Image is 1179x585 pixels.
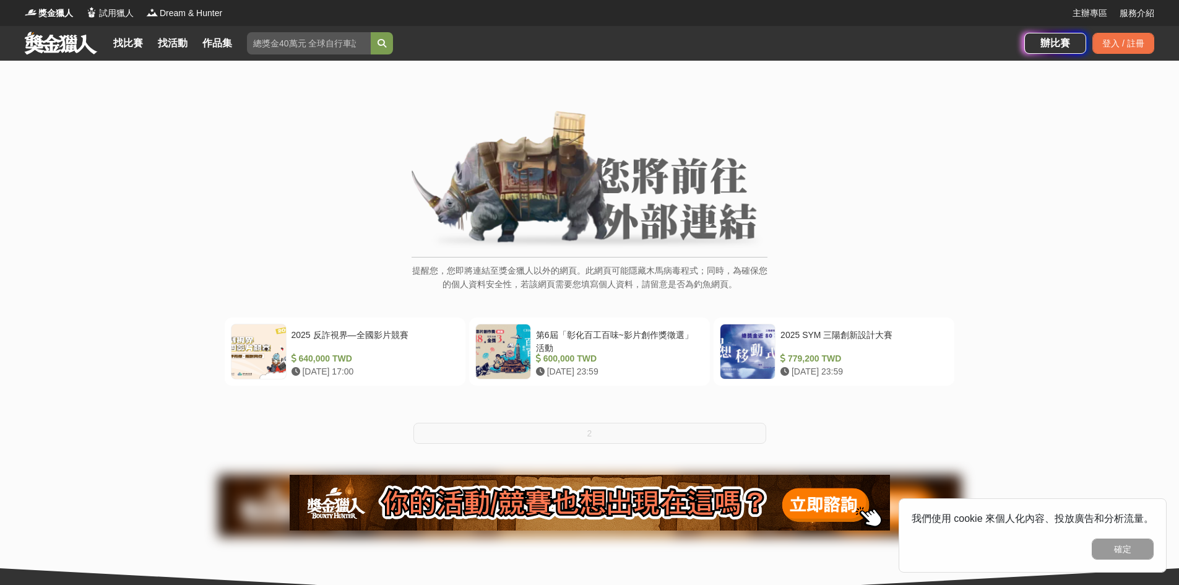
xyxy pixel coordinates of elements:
[146,7,222,20] a: LogoDream & Hunter
[536,352,699,365] div: 600,000 TWD
[292,352,454,365] div: 640,000 TWD
[780,352,943,365] div: 779,200 TWD
[290,475,890,531] img: 905fc34d-8193-4fb2-a793-270a69788fd0.png
[536,329,699,352] div: 第6屆「彰化百工百味~影片創作獎徵選」活動
[160,7,222,20] span: Dream & Hunter
[1092,539,1154,560] button: 確定
[536,365,699,378] div: [DATE] 23:59
[780,365,943,378] div: [DATE] 23:59
[413,423,766,444] button: 2
[1073,7,1107,20] a: 主辦專區
[25,6,37,19] img: Logo
[225,318,465,386] a: 2025 反詐視界—全國影片競賽 640,000 TWD [DATE] 17:00
[412,264,767,304] p: 提醒您，您即將連結至獎金獵人以外的網頁。此網頁可能隱藏木馬病毒程式；同時，為確保您的個人資料安全性，若該網頁需要您填寫個人資料，請留意是否為釣魚網頁。
[292,329,454,352] div: 2025 反詐視界—全國影片競賽
[197,35,237,52] a: 作品集
[912,513,1154,524] span: 我們使用 cookie 來個人化內容、投放廣告和分析流量。
[38,7,73,20] span: 獎金獵人
[469,318,710,386] a: 第6屆「彰化百工百味~影片創作獎徵選」活動 600,000 TWD [DATE] 23:59
[85,6,98,19] img: Logo
[1120,7,1154,20] a: 服務介紹
[292,365,454,378] div: [DATE] 17:00
[1024,33,1086,54] a: 辦比賽
[153,35,192,52] a: 找活動
[25,7,73,20] a: Logo獎金獵人
[85,7,134,20] a: Logo試用獵人
[247,32,371,54] input: 總獎金40萬元 全球自行車設計比賽
[1092,33,1154,54] div: 登入 / 註冊
[780,329,943,352] div: 2025 SYM 三陽創新設計大賽
[108,35,148,52] a: 找比賽
[412,111,767,251] img: External Link Banner
[146,6,158,19] img: Logo
[99,7,134,20] span: 試用獵人
[714,318,954,386] a: 2025 SYM 三陽創新設計大賽 779,200 TWD [DATE] 23:59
